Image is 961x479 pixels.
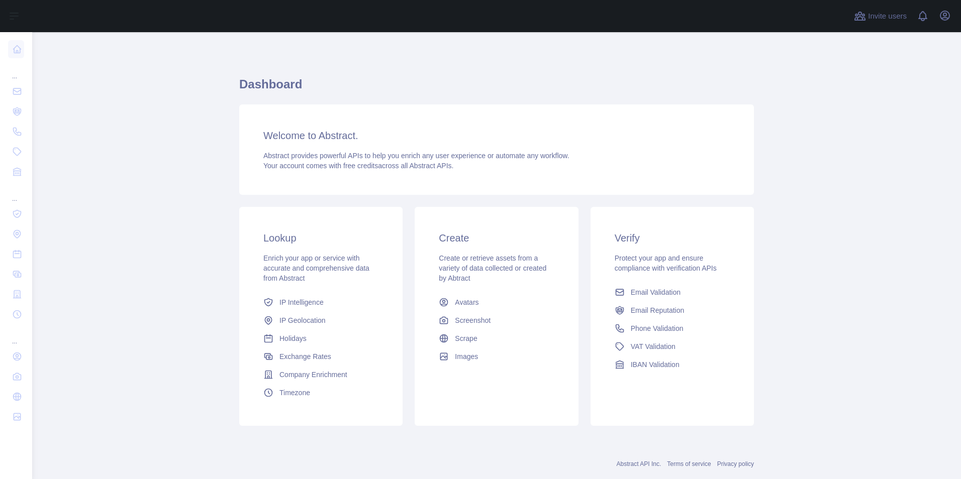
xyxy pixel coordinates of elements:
[617,460,661,467] a: Abstract API Inc.
[279,370,347,380] span: Company Enrichment
[8,325,24,345] div: ...
[631,341,676,351] span: VAT Validation
[611,337,734,355] a: VAT Validation
[631,305,685,315] span: Email Reputation
[435,311,558,329] a: Screenshot
[439,254,546,282] span: Create or retrieve assets from a variety of data collected or created by Abtract
[8,60,24,80] div: ...
[611,301,734,319] a: Email Reputation
[631,360,680,370] span: IBAN Validation
[8,183,24,203] div: ...
[631,287,681,297] span: Email Validation
[263,231,378,245] h3: Lookup
[439,231,554,245] h3: Create
[455,315,491,325] span: Screenshot
[263,162,453,170] span: Your account comes with across all Abstract APIs.
[263,254,369,282] span: Enrich your app or service with accurate and comprehensive data from Abstract
[343,162,378,170] span: free credits
[279,351,331,362] span: Exchange Rates
[435,293,558,311] a: Avatars
[615,254,717,272] span: Protect your app and ensure compliance with verification APIs
[259,384,382,402] a: Timezone
[279,333,307,343] span: Holidays
[259,366,382,384] a: Company Enrichment
[263,129,730,143] h3: Welcome to Abstract.
[259,329,382,347] a: Holidays
[611,283,734,301] a: Email Validation
[259,293,382,311] a: IP Intelligence
[455,333,477,343] span: Scrape
[239,76,754,100] h1: Dashboard
[279,297,324,307] span: IP Intelligence
[435,347,558,366] a: Images
[279,315,326,325] span: IP Geolocation
[615,231,730,245] h3: Verify
[868,11,907,22] span: Invite users
[611,319,734,337] a: Phone Validation
[852,8,909,24] button: Invite users
[667,460,711,467] a: Terms of service
[611,355,734,374] a: IBAN Validation
[259,347,382,366] a: Exchange Rates
[717,460,754,467] a: Privacy policy
[263,152,569,160] span: Abstract provides powerful APIs to help you enrich any user experience or automate any workflow.
[435,329,558,347] a: Scrape
[259,311,382,329] a: IP Geolocation
[631,323,684,333] span: Phone Validation
[455,297,478,307] span: Avatars
[279,388,310,398] span: Timezone
[455,351,478,362] span: Images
